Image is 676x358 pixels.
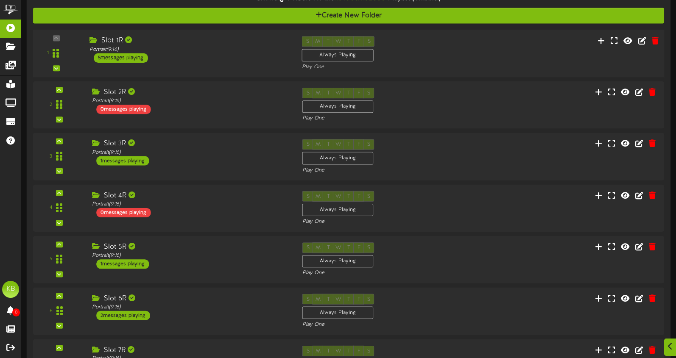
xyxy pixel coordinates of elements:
[302,255,374,267] div: Always Playing
[96,156,149,166] div: 1 messages playing
[2,281,19,298] div: KB
[96,105,151,114] div: 0 messages playing
[302,64,448,71] div: Play One
[302,152,374,164] div: Always Playing
[92,97,290,105] div: Portrait ( 9:16 )
[92,294,290,304] div: Slot 6R
[92,252,290,259] div: Portrait ( 9:16 )
[92,345,290,355] div: Slot 7R
[302,115,447,122] div: Play One
[302,203,374,216] div: Always Playing
[92,191,290,200] div: Slot 4R
[96,259,149,269] div: 1 messages playing
[33,8,664,23] button: Create New Folder
[302,321,447,328] div: Play One
[92,304,290,311] div: Portrait ( 9:16 )
[302,167,447,174] div: Play One
[12,308,20,316] span: 0
[50,307,53,314] div: 6
[89,46,289,53] div: Portrait ( 9:16 )
[92,242,290,252] div: Slot 5R
[302,269,447,277] div: Play One
[96,311,150,320] div: 2 messages playing
[302,218,447,225] div: Play One
[92,200,290,208] div: Portrait ( 9:16 )
[302,100,374,113] div: Always Playing
[302,49,374,61] div: Always Playing
[92,149,290,156] div: Portrait ( 9:16 )
[89,36,289,46] div: Slot 1R
[96,208,151,217] div: 0 messages playing
[92,139,290,149] div: Slot 3R
[94,53,148,62] div: 5 messages playing
[92,88,290,97] div: Slot 2R
[302,307,374,319] div: Always Playing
